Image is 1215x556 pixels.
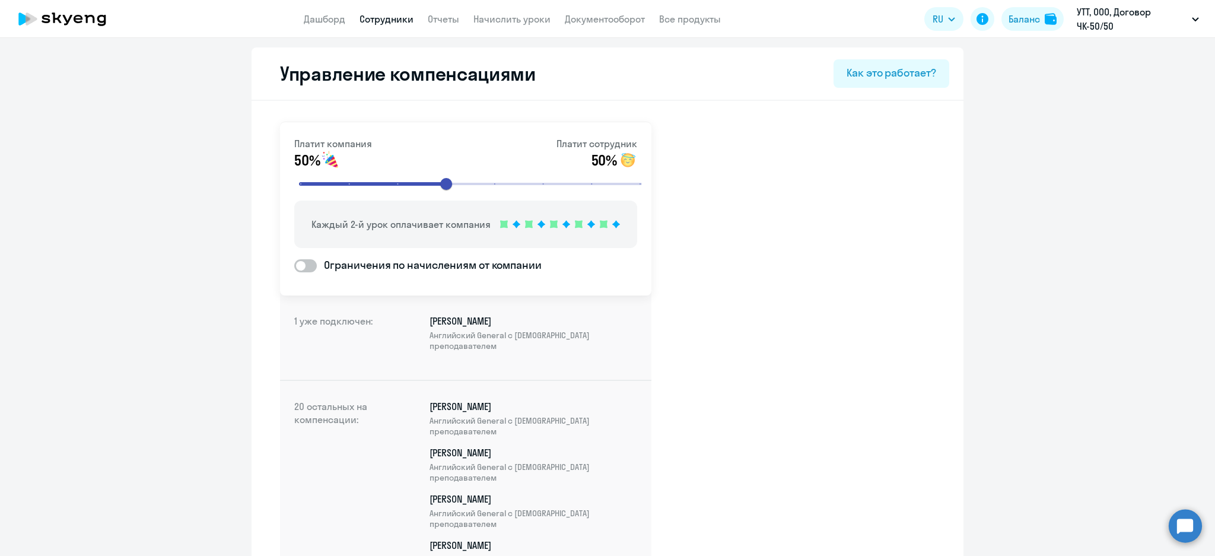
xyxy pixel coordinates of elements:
[430,415,637,437] span: Английский General с [DEMOGRAPHIC_DATA] преподавателем
[360,13,414,25] a: Сотрудники
[304,13,345,25] a: Дашборд
[924,7,963,31] button: RU
[317,258,542,273] span: Ограничения по начислениям от компании
[1009,12,1040,26] div: Баланс
[294,151,320,170] span: 50%
[294,136,372,151] p: Платит компания
[430,508,637,529] span: Английский General с [DEMOGRAPHIC_DATA] преподавателем
[1045,13,1057,25] img: balance
[430,462,637,483] span: Английский General с [DEMOGRAPHIC_DATA] преподавателем
[430,330,637,351] span: Английский General с [DEMOGRAPHIC_DATA] преподавателем
[266,62,536,85] h2: Управление компенсациями
[294,314,389,361] h4: 1 уже подключен:
[311,217,491,231] p: Каждый 2-й урок оплачивает компания
[591,151,617,170] span: 50%
[1071,5,1205,33] button: УТТ, ООО, Договор ЧК-50/50
[618,151,637,170] img: smile
[473,13,551,25] a: Начислить уроки
[659,13,721,25] a: Все продукты
[1001,7,1064,31] button: Балансbalance
[428,13,459,25] a: Отчеты
[430,400,637,437] p: [PERSON_NAME]
[847,65,936,81] div: Как это работает?
[321,151,340,170] img: smile
[834,59,949,88] button: Как это работает?
[430,314,637,351] p: [PERSON_NAME]
[556,136,637,151] p: Платит сотрудник
[565,13,645,25] a: Документооборот
[1077,5,1187,33] p: УТТ, ООО, Договор ЧК-50/50
[430,446,637,483] p: [PERSON_NAME]
[933,12,943,26] span: RU
[430,493,637,529] p: [PERSON_NAME]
